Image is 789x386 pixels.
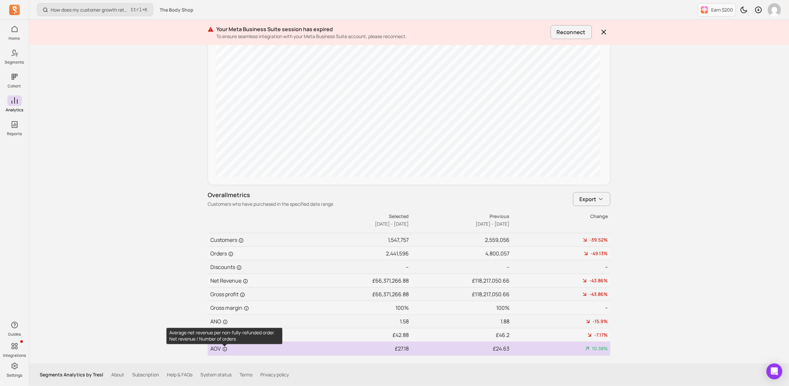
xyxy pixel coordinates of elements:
[167,371,192,378] a: Help & FAQs
[711,7,733,13] p: Earn $200
[308,260,409,274] td: --
[200,371,232,378] a: System status
[375,221,409,227] span: [DATE] - [DATE]
[208,233,308,247] td: Customers
[605,264,608,270] span: --
[51,7,128,13] p: How does my customer growth rate compare to similar stores?
[591,250,608,257] span: -49.13%
[131,6,147,13] span: +
[145,7,147,13] kbd: K
[476,221,509,227] span: [DATE] - [DATE]
[308,288,409,301] td: £66,371,266.88
[308,233,409,247] td: 1,547,757
[589,277,608,284] span: -43.86%
[40,371,103,378] p: Segments Analytics by Tresl
[208,288,308,301] td: Gross profit
[156,4,197,16] button: The Body Shop
[208,342,308,356] td: AOV
[9,36,20,41] p: Home
[766,363,782,379] div: Open Intercom Messenger
[579,195,596,203] span: Export
[6,107,23,113] p: Analytics
[7,373,22,378] p: Settings
[590,237,608,243] span: -39.52%
[208,315,308,328] td: ANO
[216,33,548,40] p: To ensure seamless integration with your Meta Business Suite account, please reconnect.
[409,328,510,342] td: £46.2
[216,25,548,33] p: Your Meta Business Suite session has expired
[260,371,289,378] a: Privacy policy
[308,328,409,342] td: £42.88
[208,328,308,342] td: ARPU
[8,83,21,89] p: Cohort
[37,3,153,16] button: How does my customer growth rate compare to similar stores?Ctrl+K
[160,7,193,13] span: The Body Shop
[768,3,781,17] img: avatar
[409,233,510,247] td: 2,559,056
[3,353,26,358] p: Integrations
[239,371,252,378] a: Terms
[308,274,409,288] td: £66,371,266.88
[208,191,333,199] p: Overall metrics
[132,371,159,378] a: Subscription
[605,304,608,311] span: --
[409,342,510,356] td: £24.63
[698,3,736,17] button: Earn $200
[409,288,510,301] td: £118,217,050.66
[208,260,308,274] td: Discounts
[409,213,509,220] p: Previous
[551,25,592,39] button: Reconnect
[208,247,308,260] td: Orders
[208,201,333,207] p: Customers who have purchased in the specified date range
[594,332,608,338] span: -7.17%
[308,301,409,315] td: 100%
[737,3,751,17] button: Toggle dark mode
[573,192,610,206] button: Export
[111,371,124,378] a: About
[510,213,608,220] p: Change
[7,318,22,338] button: Guides
[308,315,409,328] td: 1.58
[208,274,308,288] td: Net Revenue
[409,301,510,315] td: 100%
[308,247,409,260] td: 2,441,596
[309,213,409,220] p: Selected
[592,345,608,352] span: 10.38%
[131,7,142,13] kbd: Ctrl
[409,315,510,328] td: 1.88
[409,260,510,274] td: --
[7,131,22,137] p: Reports
[5,60,24,65] p: Segments
[409,247,510,260] td: 4,800,057
[593,318,608,325] span: -15.9%
[8,332,21,337] p: Guides
[409,274,510,288] td: £118,217,050.66
[308,342,409,356] td: £27.18
[208,301,308,315] td: Gross margin
[589,291,608,298] span: -43.86%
